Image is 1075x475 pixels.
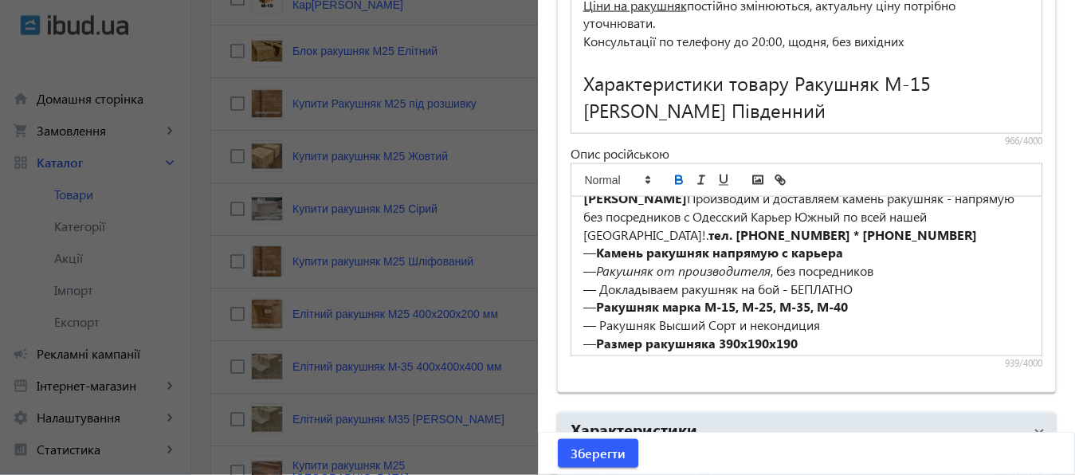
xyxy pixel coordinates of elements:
[583,281,1030,299] p: — Докладываем ракушняк на бой - БЕПЛАТНО
[583,316,1030,335] p: — Ракушняк Высший Сорт и некондиция
[596,298,848,315] strong: Ракушняк марка М-15, М-25, М-35, М-40
[583,190,1030,244] p: Производим и доставляем камень ракушняк - напрямую без посредников с Одесский Карьер Южный по все...
[583,353,1030,371] p: продается оптом и в розницу от 1000шт.
[583,298,1030,316] p: —
[583,353,692,370] strong: — Ракушняк М15
[596,262,771,279] em: Ракушняк от производителя
[712,171,735,190] button: underline
[596,244,843,261] strong: Камень ракушняк напрямую с карьера
[558,439,638,468] button: Зберегти
[583,244,1030,262] p: —
[690,171,712,190] button: italic
[583,335,1030,353] p: —
[769,171,791,190] button: link
[596,335,798,351] strong: Размер ракушняка 390х190х190
[571,145,669,162] span: Опис російською
[583,69,1030,124] h2: Характеристики товару Ракушняк М-15 [PERSON_NAME] Південний
[583,33,1030,51] p: Консультації по телефону до 20:00, щодня, без вихідних
[583,190,687,206] strong: [PERSON_NAME]
[571,135,1043,147] div: 966/4000
[583,262,1030,281] p: — , без посредников
[571,357,1043,370] div: 939/4000
[708,226,977,243] strong: тел. [PHONE_NUMBER] * [PHONE_NUMBER]
[668,171,690,190] button: bold
[571,445,626,462] span: Зберегти
[571,418,697,440] h2: Характеристики
[747,171,769,190] button: image
[558,413,1056,451] mat-expansion-panel-header: Характеристики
